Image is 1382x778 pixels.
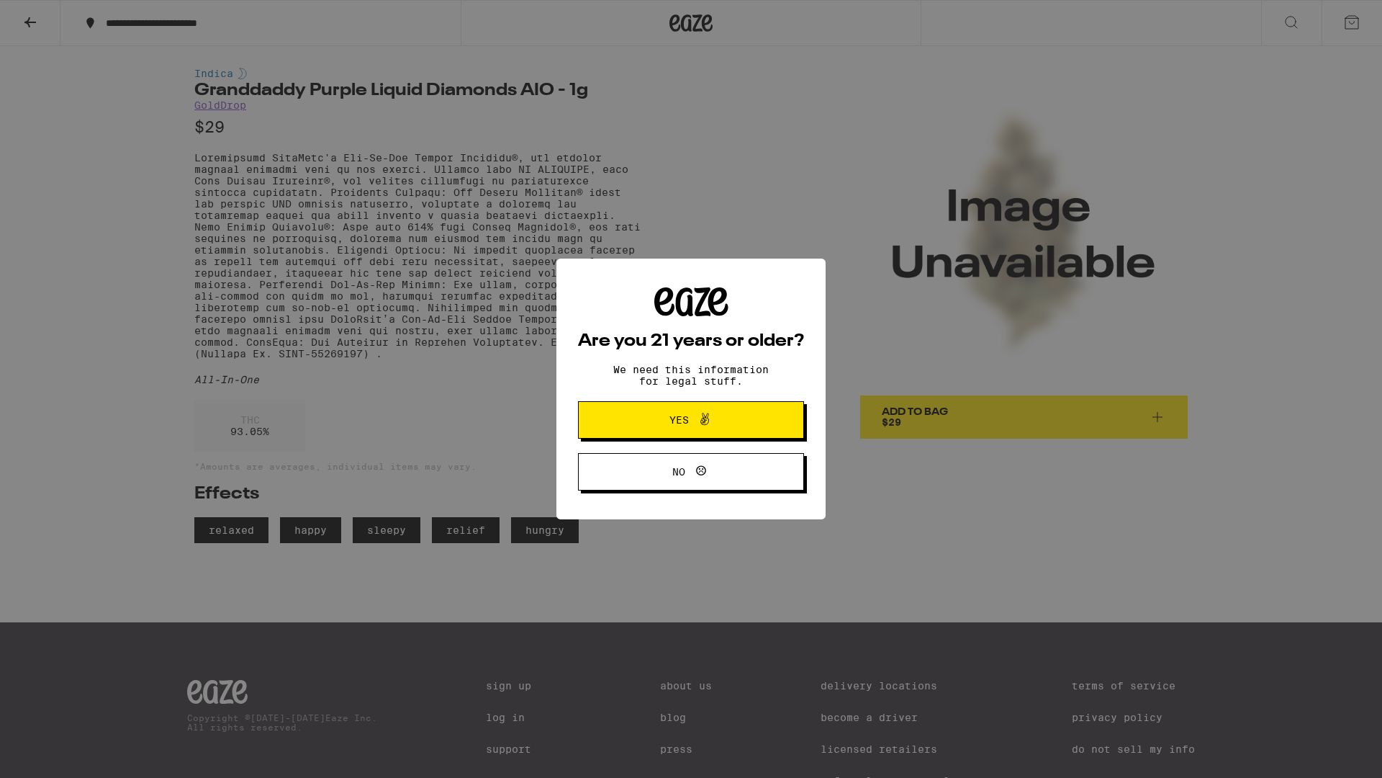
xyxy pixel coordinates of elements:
p: We need this information for legal stuff. [601,364,781,387]
button: Yes [578,401,804,439]
button: No [578,453,804,491]
iframe: Opens a widget where you can find more information [1292,735,1368,771]
span: No [672,467,685,477]
h2: Are you 21 years or older? [578,333,804,350]
span: Yes [669,415,689,425]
